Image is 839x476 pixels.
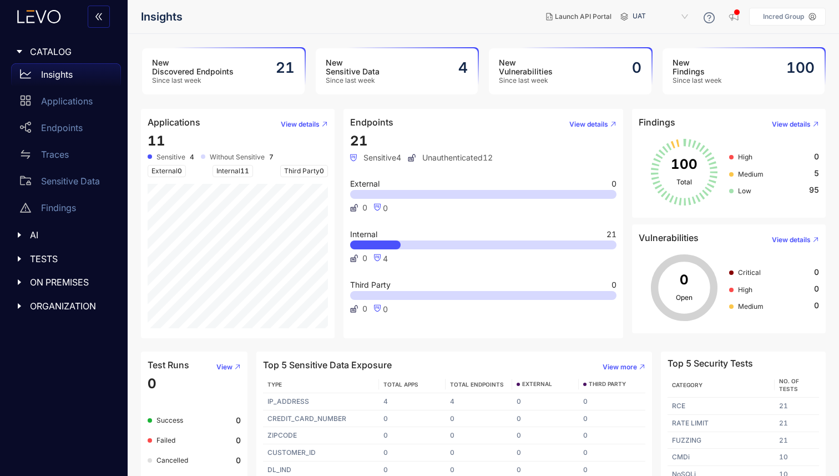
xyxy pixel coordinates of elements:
[379,444,446,462] td: 0
[668,415,774,432] td: RATE LIMIT
[263,444,379,462] td: CUSTOMER_ID
[320,167,324,175] span: 0
[88,6,110,28] button: double-left
[281,121,320,128] span: View details
[30,254,112,264] span: TESTS
[240,167,249,175] span: 11
[16,255,23,263] span: caret-right
[94,12,103,22] span: double-left
[814,301,819,310] span: 0
[11,197,121,223] a: Findings
[20,149,31,160] span: swap
[763,116,819,133] button: View details
[152,77,234,84] span: Since last week
[779,378,799,392] span: No. of Tests
[633,8,690,26] span: UAT
[738,187,751,195] span: Low
[362,254,367,263] span: 0
[7,294,121,318] div: ORGANIZATION
[772,121,811,128] span: View details
[269,153,274,161] b: 7
[450,381,504,388] span: TOTAL ENDPOINTS
[236,416,241,425] b: 0
[263,427,379,444] td: ZIPCODE
[603,363,637,371] span: View more
[383,381,418,388] span: TOTAL APPS
[809,186,819,194] span: 95
[350,117,393,127] h4: Endpoints
[775,398,819,415] td: 21
[668,432,774,449] td: FUZZING
[263,360,392,370] h4: Top 5 Sensitive Data Exposure
[236,456,241,465] b: 0
[499,77,553,84] span: Since last week
[611,281,616,289] span: 0
[263,410,379,428] td: CREDIT_CARD_NUMBER
[148,117,200,127] h4: Applications
[589,381,626,388] span: THIRD PARTY
[446,393,512,410] td: 4
[30,277,112,287] span: ON PREMISES
[326,77,380,84] span: Since last week
[383,304,388,314] span: 0
[208,358,241,376] button: View
[7,247,121,270] div: TESTS
[775,415,819,432] td: 21
[41,203,76,213] p: Findings
[775,449,819,466] td: 10
[408,153,493,162] span: Unauthenticated 12
[148,375,156,392] span: 0
[350,281,391,289] span: Third Party
[350,133,368,149] span: 21
[446,444,512,462] td: 0
[738,285,752,294] span: High
[156,436,175,444] span: Failed
[30,301,112,311] span: ORGANIZATION
[672,382,702,388] span: Category
[668,398,774,415] td: RCE
[141,11,183,23] span: Insights
[276,59,295,76] h2: 21
[814,268,819,277] span: 0
[383,203,388,213] span: 0
[560,116,616,133] button: View details
[350,231,377,238] span: Internal
[16,48,23,56] span: caret-right
[522,381,552,388] span: EXTERNAL
[210,153,265,161] span: Without Sensitive
[11,170,121,197] a: Sensitive Data
[350,180,380,188] span: External
[512,444,579,462] td: 0
[569,121,608,128] span: View details
[668,358,753,368] h4: Top 5 Security Tests
[30,47,112,57] span: CATALOG
[738,268,761,277] span: Critical
[178,167,182,175] span: 0
[668,449,774,466] td: CMDi
[772,236,811,244] span: View details
[362,304,367,313] span: 0
[41,96,93,106] p: Applications
[362,203,367,212] span: 0
[379,427,446,444] td: 0
[16,231,23,239] span: caret-right
[446,427,512,444] td: 0
[814,152,819,161] span: 0
[673,58,722,76] h3: New Findings
[148,360,189,370] h4: Test Runs
[512,427,579,444] td: 0
[148,165,186,177] span: External
[190,153,194,161] b: 4
[16,302,23,310] span: caret-right
[41,123,83,133] p: Endpoints
[512,410,579,428] td: 0
[814,169,819,178] span: 5
[446,410,512,428] td: 0
[632,59,641,76] h2: 0
[594,358,645,376] button: View more
[41,69,73,79] p: Insights
[555,13,611,21] span: Launch API Portal
[639,117,675,127] h4: Findings
[639,233,699,243] h4: Vulnerabilities
[156,153,185,161] span: Sensitive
